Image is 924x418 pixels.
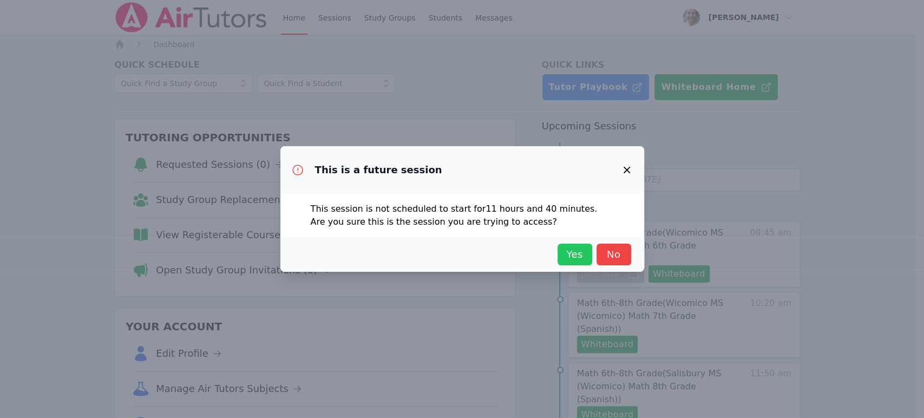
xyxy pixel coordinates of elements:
p: This session is not scheduled to start for 11 hours and 40 minutes . Are you sure this is the ses... [311,203,614,228]
span: No [602,247,626,262]
button: No [597,244,631,265]
button: Yes [558,244,592,265]
span: Yes [563,247,587,262]
h3: This is a future session [315,164,442,177]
